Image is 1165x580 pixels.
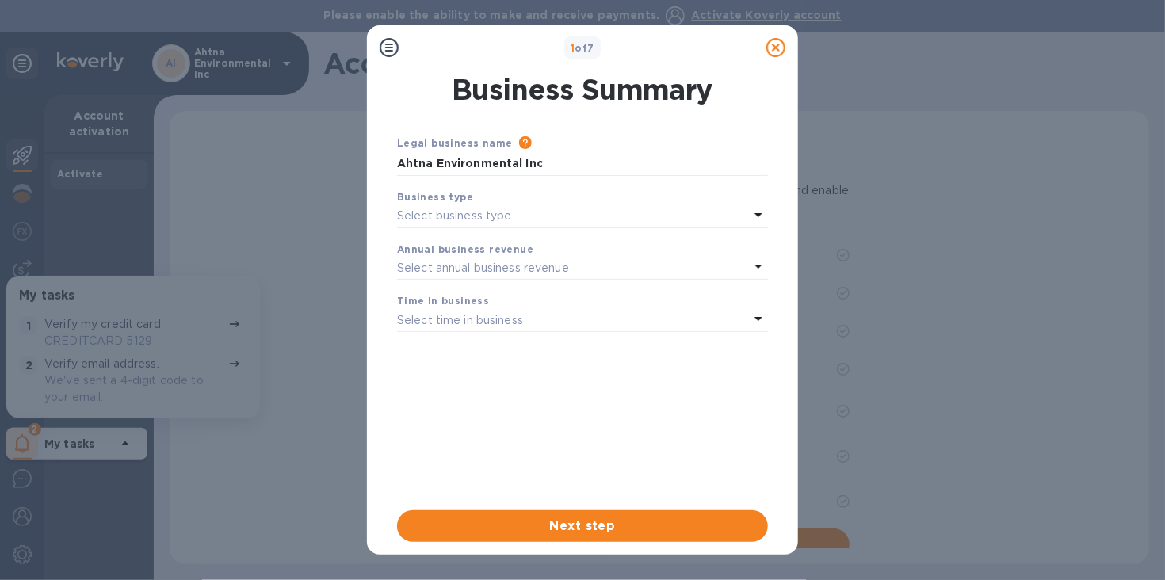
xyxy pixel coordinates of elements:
button: Next step [397,510,768,542]
b: Business type [397,191,473,203]
span: Next step [410,517,755,536]
span: 1 [571,42,575,54]
p: Select business type [397,208,512,224]
b: of 7 [571,42,594,54]
p: Select time in business [397,312,523,329]
p: Select annual business revenue [397,260,569,277]
b: Legal business name [397,137,513,149]
input: Enter legal business name [397,152,768,176]
h1: Business Summary [452,70,713,109]
b: Annual business revenue [397,243,533,255]
b: Time in business [397,295,489,307]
